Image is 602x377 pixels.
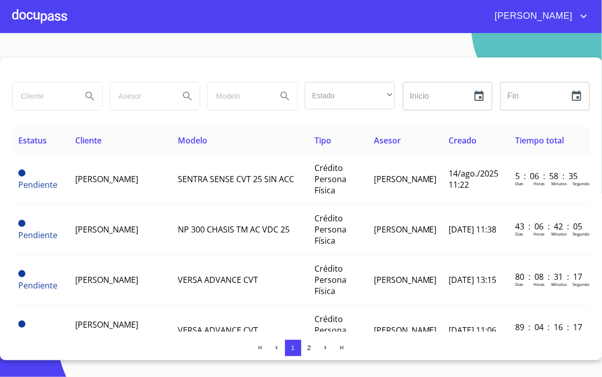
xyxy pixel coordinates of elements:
span: Estatus [18,135,47,146]
span: Crédito Persona Física [314,162,346,196]
span: 2 [307,344,311,352]
p: Minutos [551,181,567,186]
input: search [13,82,74,110]
span: [PERSON_NAME] [75,274,138,285]
p: 80 : 08 : 31 : 17 [515,271,584,282]
p: Horas [533,231,545,237]
span: Pendiente [18,229,57,241]
button: Search [78,84,102,108]
p: Dias [515,231,523,237]
button: 2 [301,340,318,356]
span: [DATE] 13:15 [449,274,497,285]
p: Minutos [551,281,567,287]
span: Crédito Persona Física [314,213,346,246]
span: [PERSON_NAME] [487,8,578,24]
span: Pendiente [18,220,25,227]
span: [PERSON_NAME] [374,325,437,336]
p: 5 : 06 : 58 : 35 [515,170,584,182]
span: Crédito Persona Física [314,313,346,347]
button: Search [273,84,297,108]
span: Pendiente [18,330,57,341]
button: Search [175,84,200,108]
span: [PERSON_NAME] [PERSON_NAME] [75,319,138,341]
span: Pendiente [18,270,25,277]
span: [PERSON_NAME] [374,224,437,235]
p: Horas [533,281,545,287]
span: 1 [291,344,295,352]
p: Segundos [573,281,591,287]
span: Creado [449,135,477,146]
p: Segundos [573,181,591,186]
span: Tipo [314,135,331,146]
span: Modelo [178,135,207,146]
span: VERSA ADVANCE CVT [178,274,258,285]
span: [DATE] 11:38 [449,224,497,235]
span: [PERSON_NAME] [75,173,138,185]
span: Pendiente [18,321,25,328]
span: [DATE] 11:06 [449,325,497,336]
span: VERSA ADVANCE CVT [178,325,258,336]
span: [PERSON_NAME] [75,224,138,235]
span: 14/ago./2025 11:22 [449,168,499,190]
p: 43 : 06 : 42 : 05 [515,221,584,232]
span: Tiempo total [515,135,564,146]
p: Dias [515,281,523,287]
input: search [110,82,171,110]
p: 89 : 04 : 16 : 17 [515,322,584,333]
p: Segundos [573,231,591,237]
button: 1 [285,340,301,356]
p: Horas [533,181,545,186]
button: account of current user [487,8,590,24]
span: [PERSON_NAME] [374,173,437,185]
span: Asesor [374,135,401,146]
p: Dias [515,181,523,186]
div: ​ [305,82,394,109]
span: Pendiente [18,179,57,190]
span: Pendiente [18,169,25,177]
span: Cliente [75,135,102,146]
span: [PERSON_NAME] [374,274,437,285]
span: Pendiente [18,280,57,291]
input: search [208,82,269,110]
p: Minutos [551,231,567,237]
span: Crédito Persona Física [314,263,346,297]
span: SENTRA SENSE CVT 25 SIN ACC [178,173,294,185]
span: NP 300 CHASIS TM AC VDC 25 [178,224,290,235]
